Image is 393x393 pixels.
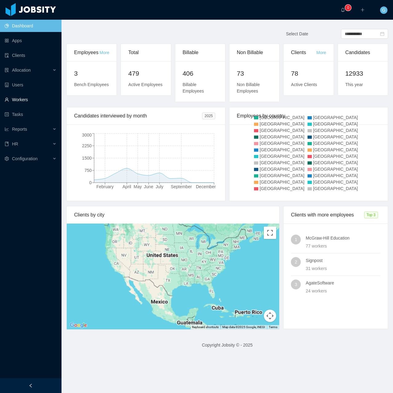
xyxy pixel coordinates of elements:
[345,5,351,11] sup: 0
[171,184,192,189] tspan: September
[222,325,265,329] span: Map data ©2025 Google, INEGI
[382,6,386,14] span: G
[5,68,9,72] i: icon: solution
[306,257,380,264] h4: Signpost
[313,128,358,133] span: [GEOGRAPHIC_DATA]
[306,243,380,249] div: 77 workers
[74,206,272,224] div: Clients by city
[291,206,364,224] div: Clients with more employees
[306,280,380,286] h4: AgateSoftware
[260,115,304,120] span: [GEOGRAPHIC_DATA]
[68,321,89,329] img: Google
[291,44,316,61] div: Clients
[74,82,109,87] span: Bench Employees
[183,69,218,78] h2: 406
[237,107,380,125] div: Employees by country
[99,50,109,55] a: More
[128,69,163,78] h2: 479
[12,156,38,161] span: Configuration
[5,79,57,91] a: icon: robotUsers
[313,134,358,139] span: [GEOGRAPHIC_DATA]
[12,127,27,132] span: Reports
[85,168,92,173] tspan: 750
[316,50,326,55] a: More
[295,235,297,244] span: 1
[313,141,358,146] span: [GEOGRAPHIC_DATA]
[286,31,308,36] span: Select Date
[260,173,304,178] span: [GEOGRAPHIC_DATA]
[237,44,272,61] div: Non Billable
[364,212,378,218] span: Top 3
[269,325,277,329] a: Terms
[134,184,142,189] tspan: May
[313,180,358,185] span: [GEOGRAPHIC_DATA]
[5,142,9,146] i: icon: book
[144,184,153,189] tspan: June
[237,69,272,78] h2: 73
[74,69,109,78] h2: 3
[62,335,393,356] footer: Copyright Jobsity © - 2025
[313,186,358,191] span: [GEOGRAPHIC_DATA]
[260,121,304,126] span: [GEOGRAPHIC_DATA]
[345,44,380,61] div: Candidates
[345,82,363,87] span: This year
[306,235,380,241] h4: McGraw-Hill Education
[291,82,317,87] span: Active Clients
[260,134,304,139] span: [GEOGRAPHIC_DATA]
[5,157,9,161] i: icon: setting
[260,154,304,159] span: [GEOGRAPHIC_DATA]
[313,147,358,152] span: [GEOGRAPHIC_DATA]
[196,184,216,189] tspan: December
[260,128,304,133] span: [GEOGRAPHIC_DATA]
[5,20,57,32] a: icon: pie-chartDashboard
[291,69,326,78] h2: 78
[128,82,162,87] span: Active Employees
[260,167,304,172] span: [GEOGRAPHIC_DATA]
[156,184,163,189] tspan: July
[295,257,297,267] span: 2
[5,108,57,121] a: icon: profileTasks
[295,280,297,289] span: 3
[341,8,345,12] i: icon: bell
[183,44,218,61] div: Billable
[313,121,358,126] span: [GEOGRAPHIC_DATA]
[5,34,57,47] a: icon: appstoreApps
[122,184,131,189] tspan: April
[260,180,304,185] span: [GEOGRAPHIC_DATA]
[260,186,304,191] span: [GEOGRAPHIC_DATA]
[5,127,9,131] i: icon: line-chart
[89,180,92,185] tspan: 0
[380,32,384,36] i: icon: calendar
[345,69,380,78] h2: 12933
[12,141,18,146] span: HR
[202,113,215,119] span: 2025
[5,49,57,62] a: icon: auditClients
[313,173,358,178] span: [GEOGRAPHIC_DATA]
[82,156,92,161] tspan: 1500
[313,167,358,172] span: [GEOGRAPHIC_DATA]
[192,325,219,329] button: Keyboard shortcuts
[82,143,92,148] tspan: 2250
[96,184,113,189] tspan: February
[306,288,380,294] div: 24 workers
[183,82,204,93] span: Billable Employees
[313,115,358,120] span: [GEOGRAPHIC_DATA]
[260,160,304,165] span: [GEOGRAPHIC_DATA]
[5,93,57,106] a: icon: userWorkers
[360,8,365,12] i: icon: plus
[260,147,304,152] span: [GEOGRAPHIC_DATA]
[264,310,276,322] button: Map camera controls
[74,44,99,61] div: Employees
[12,68,31,73] span: Allocation
[68,321,89,329] a: Open this area in Google Maps (opens a new window)
[260,141,304,146] span: [GEOGRAPHIC_DATA]
[306,265,380,272] div: 31 workers
[82,133,92,137] tspan: 3000
[237,82,260,93] span: Non Billable Employees
[313,160,358,165] span: [GEOGRAPHIC_DATA]
[313,154,358,159] span: [GEOGRAPHIC_DATA]
[264,227,276,239] button: Toggle fullscreen view
[74,107,202,125] div: Candidates interviewed by month
[128,44,163,61] div: Total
